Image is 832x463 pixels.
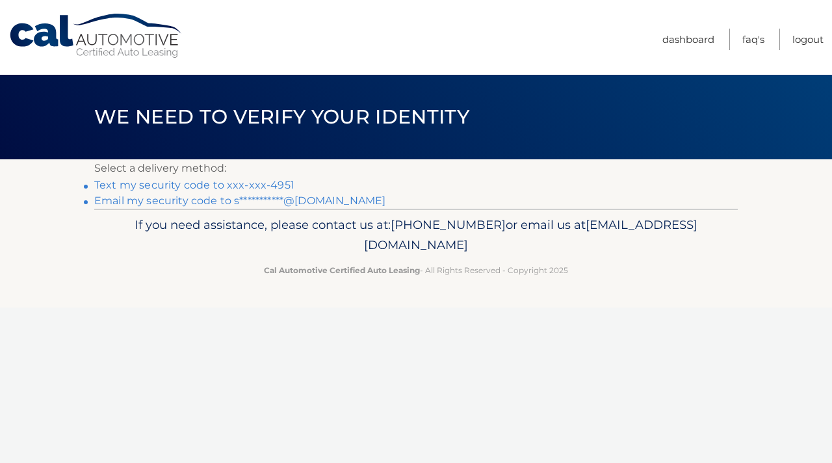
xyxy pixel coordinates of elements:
a: Logout [792,29,824,50]
p: - All Rights Reserved - Copyright 2025 [103,263,729,277]
span: We need to verify your identity [94,105,469,129]
p: Select a delivery method: [94,159,738,178]
a: Dashboard [662,29,714,50]
span: [PHONE_NUMBER] [391,217,506,232]
a: Cal Automotive [8,13,184,59]
p: If you need assistance, please contact us at: or email us at [103,215,729,256]
a: FAQ's [742,29,764,50]
a: Text my security code to xxx-xxx-4951 [94,179,294,191]
strong: Cal Automotive Certified Auto Leasing [264,265,420,275]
